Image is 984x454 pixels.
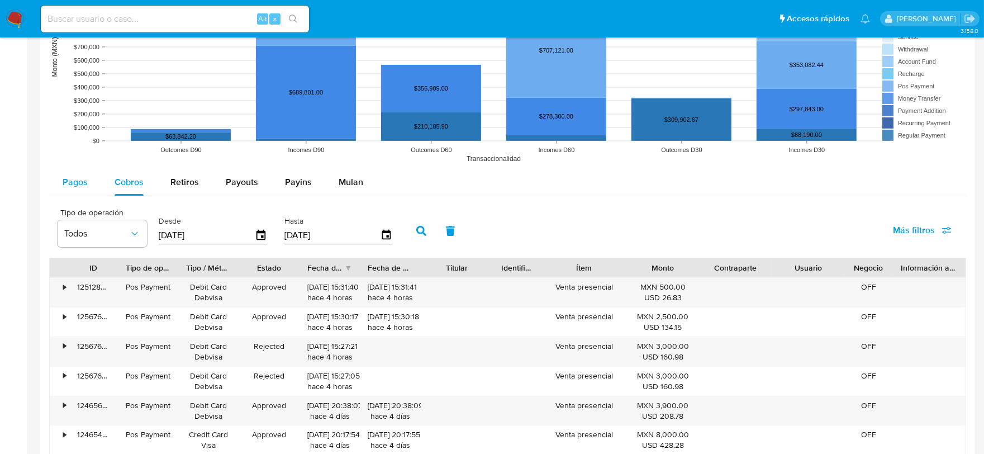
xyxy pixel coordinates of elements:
[861,14,870,23] a: Notificaciones
[258,13,267,24] span: Alt
[282,11,305,27] button: search-icon
[964,13,976,25] a: Salir
[897,13,960,24] p: dalia.goicochea@mercadolibre.com.mx
[41,12,309,26] input: Buscar usuario o caso...
[961,26,978,35] span: 3.158.0
[273,13,277,24] span: s
[787,13,849,25] span: Accesos rápidos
